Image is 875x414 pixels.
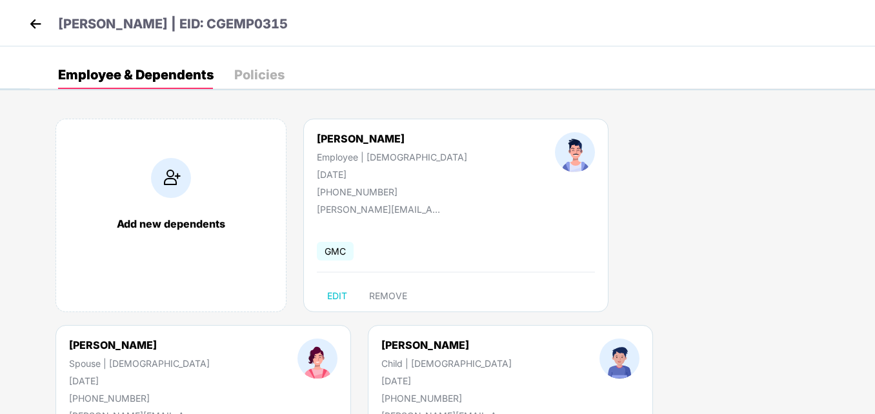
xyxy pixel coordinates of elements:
[317,186,467,197] div: [PHONE_NUMBER]
[359,286,417,306] button: REMOVE
[317,242,354,261] span: GMC
[327,291,347,301] span: EDIT
[297,339,337,379] img: profileImage
[369,291,407,301] span: REMOVE
[381,393,512,404] div: [PHONE_NUMBER]
[317,204,446,215] div: [PERSON_NAME][EMAIL_ADDRESS][PERSON_NAME][DOMAIN_NAME]
[381,358,512,369] div: Child | [DEMOGRAPHIC_DATA]
[69,339,210,351] div: [PERSON_NAME]
[69,358,210,369] div: Spouse | [DEMOGRAPHIC_DATA]
[381,339,512,351] div: [PERSON_NAME]
[26,14,45,34] img: back
[151,158,191,198] img: addIcon
[555,132,595,172] img: profileImage
[69,217,273,230] div: Add new dependents
[317,132,467,145] div: [PERSON_NAME]
[317,169,467,180] div: [DATE]
[69,375,210,386] div: [DATE]
[234,68,285,81] div: Policies
[317,152,467,163] div: Employee | [DEMOGRAPHIC_DATA]
[58,68,214,81] div: Employee & Dependents
[599,339,639,379] img: profileImage
[69,393,210,404] div: [PHONE_NUMBER]
[381,375,512,386] div: [DATE]
[58,14,288,34] p: [PERSON_NAME] | EID: CGEMP0315
[317,286,357,306] button: EDIT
